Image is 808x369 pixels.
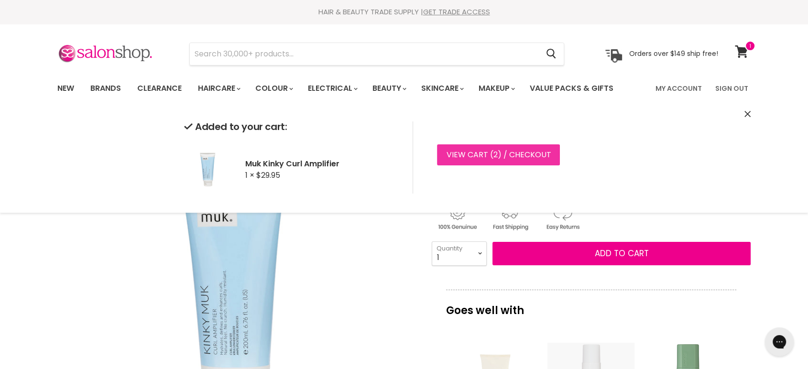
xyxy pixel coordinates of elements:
a: Haircare [191,78,246,98]
a: Value Packs & Gifts [523,78,621,98]
p: Orders over $149 ship free! [629,49,718,58]
img: shipping.gif [484,203,535,232]
p: Goes well with [446,290,736,321]
a: Clearance [130,78,189,98]
h2: Muk Kinky Curl Amplifier [245,159,397,169]
a: Makeup [471,78,521,98]
img: returns.gif [537,203,588,232]
div: HAIR & BEAUTY TRADE SUPPLY | [45,7,763,17]
span: 2 [493,149,497,160]
a: New [50,78,81,98]
a: My Account [650,78,708,98]
button: Add to cart [492,242,751,266]
ul: Main menu [50,75,635,102]
input: Search [190,43,538,65]
a: Skincare [414,78,470,98]
span: Add to cart [595,248,649,259]
h2: Added to your cart: [184,121,397,132]
a: Colour [248,78,299,98]
button: Search [538,43,564,65]
select: Quantity [432,241,487,265]
a: Brands [83,78,128,98]
span: 1 × [245,170,254,181]
form: Product [189,43,564,65]
a: View cart (2) / Checkout [437,144,560,165]
a: Beauty [365,78,412,98]
a: Electrical [301,78,363,98]
nav: Main [45,75,763,102]
img: genuine.gif [432,203,482,232]
span: $29.95 [256,170,280,181]
button: Close [744,109,751,119]
img: Muk Kinky Curl Amplifier [184,146,232,194]
a: Sign Out [710,78,754,98]
a: GET TRADE ACCESS [423,7,490,17]
iframe: Gorgias live chat messenger [760,324,798,359]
